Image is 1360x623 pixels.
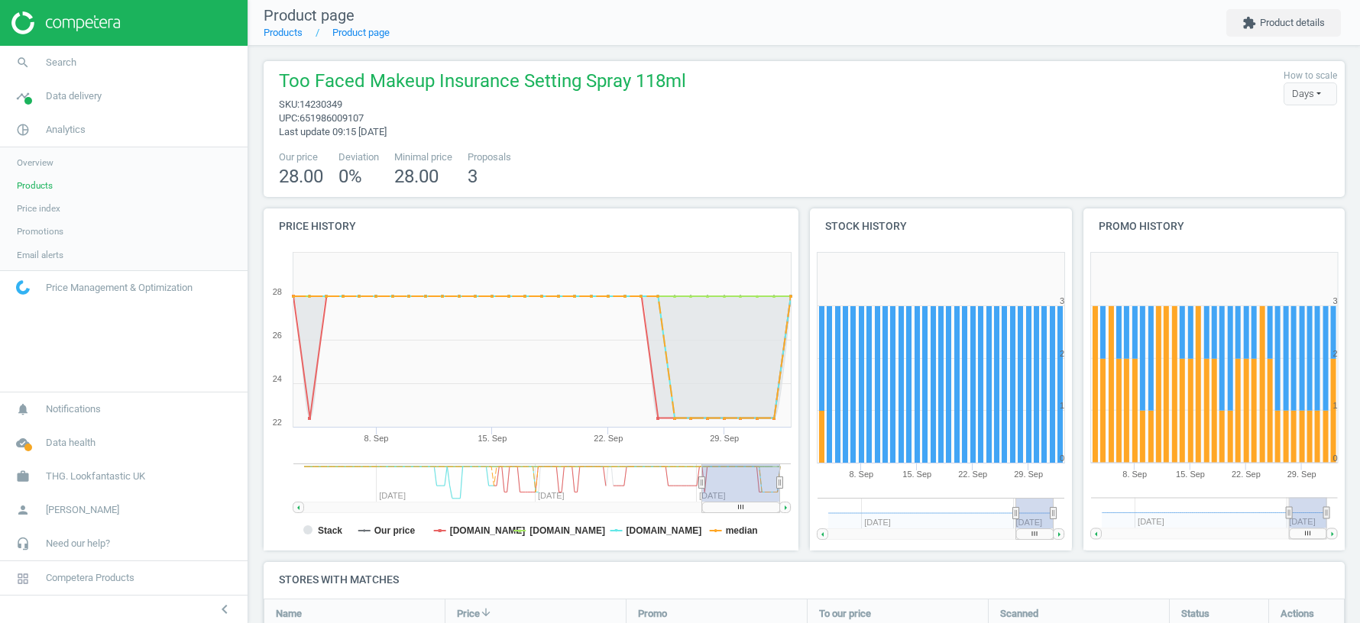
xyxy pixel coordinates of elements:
[819,607,871,621] span: To our price
[273,418,282,427] text: 22
[279,98,300,110] span: sku :
[17,225,63,237] span: Promotions
[1060,349,1064,358] text: 2
[1083,208,1345,244] h4: Promo history
[849,470,873,479] tspan: 8. Sep
[17,249,63,261] span: Email alerts
[300,98,342,110] span: 14230349
[332,27,390,38] a: Product page
[46,402,101,416] span: Notifications
[480,606,492,618] i: arrow_downward
[46,470,145,483] span: THG. Lookfantastic UK
[8,428,37,457] i: cloud_done
[17,202,60,215] span: Price index
[46,436,96,450] span: Data health
[1284,69,1337,82] label: How to scale
[627,525,702,536] tspan: [DOMAIN_NAME]
[46,89,102,103] span: Data delivery
[468,150,511,164] span: Proposals
[1284,82,1337,105] div: Days
[276,607,302,621] span: Name
[8,48,37,77] i: search
[264,27,303,38] a: Products
[902,470,931,479] tspan: 15. Sep
[8,82,37,111] i: timeline
[457,607,480,621] span: Price
[1060,401,1064,410] text: 1
[468,166,478,187] span: 3
[394,150,452,164] span: Minimal price
[810,208,1072,244] h4: Stock history
[1014,470,1043,479] tspan: 29. Sep
[529,525,605,536] tspan: [DOMAIN_NAME]
[17,157,53,169] span: Overview
[958,470,987,479] tspan: 22. Sep
[46,123,86,137] span: Analytics
[11,11,120,34] img: ajHJNr6hYgQAAAAASUVORK5CYII=
[46,56,76,69] span: Search
[1122,470,1147,479] tspan: 8. Sep
[594,434,623,443] tspan: 22. Sep
[279,166,323,187] span: 28.00
[8,115,37,144] i: pie_chart_outlined
[726,525,758,536] tspan: median
[46,571,134,585] span: Competera Products
[1287,470,1316,479] tspan: 29. Sep
[279,112,300,124] span: upc :
[279,126,387,137] span: Last update 09:15 [DATE]
[273,374,282,383] text: 24
[1181,607,1209,621] span: Status
[17,179,53,192] span: Products
[1281,607,1314,621] span: Actions
[1332,454,1337,463] text: 0
[8,529,37,558] i: headset_mic
[1060,296,1064,305] text: 3
[1242,16,1256,30] i: extension
[478,434,507,443] tspan: 15. Sep
[1332,401,1337,410] text: 1
[8,495,37,525] i: person
[215,600,234,618] i: chevron_left
[273,331,282,340] text: 26
[1176,470,1205,479] tspan: 15. Sep
[1332,296,1337,305] text: 3
[338,166,362,187] span: 0 %
[8,395,37,424] i: notifications
[450,525,526,536] tspan: [DOMAIN_NAME]
[46,503,119,517] span: [PERSON_NAME]
[1060,454,1064,463] text: 0
[206,599,244,619] button: chevron_left
[8,462,37,491] i: work
[1332,349,1337,358] text: 2
[374,525,416,536] tspan: Our price
[394,166,439,187] span: 28.00
[1232,470,1261,479] tspan: 22. Sep
[338,150,379,164] span: Deviation
[638,607,667,621] span: Promo
[1226,9,1341,37] button: extensionProduct details
[364,434,389,443] tspan: 8. Sep
[273,287,282,296] text: 28
[279,150,323,164] span: Our price
[264,6,355,24] span: Product page
[264,562,1345,598] h4: Stores with matches
[264,208,798,244] h4: Price history
[279,69,686,98] span: Too Faced Makeup Insurance Setting Spray 118ml
[46,281,193,295] span: Price Management & Optimization
[300,112,364,124] span: 651986009107
[318,525,342,536] tspan: Stack
[46,537,110,550] span: Need our help?
[1000,607,1038,621] span: Scanned
[16,280,30,295] img: wGWNvw8QSZomAAAAABJRU5ErkJggg==
[710,434,739,443] tspan: 29. Sep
